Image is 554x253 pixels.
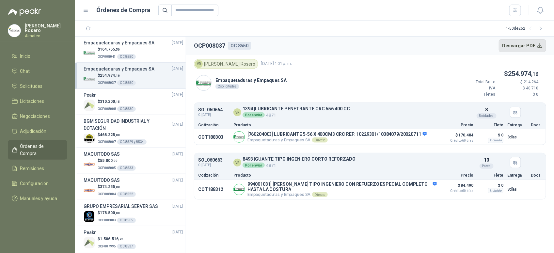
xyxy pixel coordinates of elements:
[84,203,183,223] a: GRUPO EMPRESARIAL SERVER SAS[DATE] Company Logo$178.500,00OCP008003OC 8505
[215,77,287,84] p: Empaquetaduras y Empaques SA
[117,54,136,59] div: OC 8550
[100,211,120,215] span: 178.500
[20,165,44,172] span: Remisiones
[84,39,154,46] h3: Empaquetaduras y Empaques SA
[312,137,328,143] div: Directo
[198,112,223,118] span: C: [DATE]
[243,112,265,118] div: Por enviar
[243,162,356,169] p: 4871
[477,113,497,119] div: Unidades
[98,158,136,164] p: $
[98,46,136,53] p: $
[98,72,136,79] p: $
[456,79,495,85] p: Total Bruto
[234,132,245,142] img: Company Logo
[247,137,427,143] p: Empaquetaduras y Empaques SA
[98,210,136,216] p: $
[98,192,116,196] span: OCP008004
[84,211,95,222] img: Company Logo
[507,185,527,193] p: 3 días
[172,229,183,235] span: [DATE]
[115,48,120,51] span: ,50
[172,66,183,72] span: [DATE]
[84,159,95,170] img: Company Logo
[247,132,427,137] p: [760204003] LUBRICANTE 5-56 X 400CM3 CRC REF: 10229301/10384079/20020711
[172,92,183,98] span: [DATE]
[531,173,542,177] p: Docs
[84,229,96,236] h3: Peakr
[172,177,183,183] span: [DATE]
[441,189,473,193] span: Crédito 60 días
[84,118,172,132] h3: BGM SEGURIDAD INDUSTRIAL Y DOTACIÓN
[25,34,67,38] p: Almatec
[8,65,67,77] a: Chat
[499,39,546,52] button: Descargar PDF
[531,71,538,77] span: ,16
[172,203,183,210] span: [DATE]
[100,237,123,241] span: 1.506.516
[84,237,95,248] img: Company Logo
[8,162,67,175] a: Remisiones
[198,107,223,112] p: SOL060664
[172,151,183,157] span: [DATE]
[98,245,116,248] span: OCP007995
[84,65,183,86] a: Empaquetaduras y Empaques SA[DATE] Company Logo$254.974,16OCP008037OC 8550
[20,53,31,60] span: Inicio
[243,112,350,119] p: 4871
[98,132,147,138] p: $
[441,123,473,127] p: Precio
[194,59,258,69] div: [PERSON_NAME] Rosero
[100,73,120,78] span: 254.974
[84,39,183,60] a: Empaquetaduras y Empaques SA[DATE] Company Logo$164.755,50OCP008041OC 8550
[98,140,116,144] span: OCP008007
[117,80,136,86] div: OC 8550
[97,6,150,15] h1: Órdenes de Compra
[499,85,538,91] p: $ 40.710
[194,41,225,50] h2: OCP008037
[215,84,239,89] div: 2 solicitudes
[84,47,95,59] img: Company Logo
[100,133,120,137] span: 468.325
[247,182,437,192] p: 994001031] [PERSON_NAME] TIPO INGENIERO CON REFUERZO ESPECIAL COMPLETO HASTA LA COSTURA
[477,182,503,189] p: $ 0
[20,98,44,105] span: Licitaciones
[8,177,67,190] a: Configuración
[20,128,47,135] span: Adjudicación
[480,164,494,169] div: Pares
[8,125,67,137] a: Adjudicación
[8,110,67,122] a: Negociaciones
[84,65,154,72] h3: Empaquetaduras y Empaques SA
[117,166,136,171] div: OC 8533
[456,69,538,79] p: $
[456,91,495,98] p: Fletes
[499,79,538,85] p: $ 214.264
[115,74,120,77] span: ,16
[25,24,67,33] p: [PERSON_NAME] Rosero
[84,91,183,112] a: Peakr[DATE] Company Logo$310.200,15OCP008008OC 8530
[117,218,136,223] div: OC 8505
[441,173,473,177] p: Precio
[20,68,30,75] span: Chat
[233,108,241,116] div: VR
[488,138,503,143] div: Incluido
[115,211,120,215] span: ,00
[477,131,503,139] p: $ 0
[198,187,230,192] p: COT188312
[507,173,527,177] p: Entrega
[198,173,230,177] p: Cotización
[20,83,43,90] span: Solicitudes
[117,139,147,145] div: OC 8529 y 8534
[243,163,265,168] div: Por enviar
[312,192,328,197] div: Directo
[117,192,136,197] div: OC 8522
[84,150,120,158] h3: MAQUITODO SAS
[113,159,118,163] span: ,00
[84,91,96,99] h3: Peakr
[8,95,67,107] a: Licitaciones
[98,236,136,242] p: $
[198,134,230,140] p: COT188303
[115,185,120,189] span: ,00
[84,100,95,111] img: Company Logo
[228,42,251,50] div: OC 8550
[117,244,136,249] div: OC 8537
